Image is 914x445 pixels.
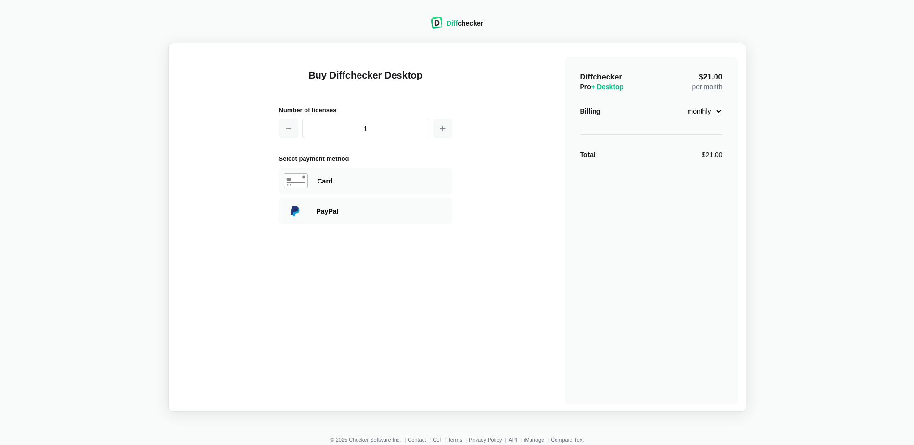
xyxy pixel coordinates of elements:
span: $21.00 [699,73,723,81]
div: per month [692,72,722,92]
strong: Total [580,151,596,158]
img: Diffchecker logo [431,17,443,29]
div: Paying with PayPal [317,207,448,216]
a: iManage [524,437,544,443]
div: Paying with Card [318,176,448,186]
a: CLI [433,437,441,443]
span: + Desktop [591,83,623,91]
h2: Number of licenses [279,105,452,115]
a: Contact [408,437,426,443]
div: checker [447,18,483,28]
h2: Select payment method [279,154,452,164]
li: © 2025 Checker Software Inc. [330,437,408,443]
h1: Buy Diffchecker Desktop [279,68,452,93]
a: Compare Text [551,437,583,443]
span: Diffchecker [580,73,622,81]
a: Terms [448,437,462,443]
div: Paying with PayPal [279,198,452,224]
span: Pro [580,83,624,91]
a: API [508,437,517,443]
input: 1 [302,119,429,138]
span: Diff [447,19,458,27]
a: Diffchecker logoDiffchecker [431,23,483,30]
a: Privacy Policy [469,437,502,443]
div: Billing [580,106,601,116]
div: Paying with Card [279,168,452,194]
div: $21.00 [702,150,723,159]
